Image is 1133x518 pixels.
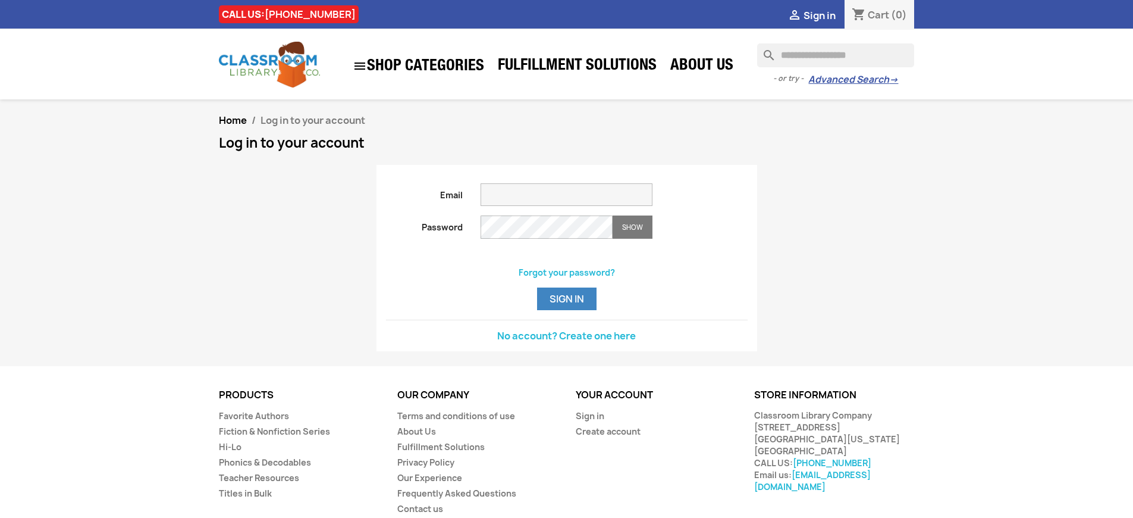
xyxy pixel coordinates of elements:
span: → [889,74,898,86]
img: Classroom Library Company [219,42,320,88]
a: [PHONE_NUMBER] [265,8,356,21]
span: Log in to your account [261,114,365,127]
span: - or try - [773,73,808,85]
input: Password input [481,216,613,239]
a: Our Experience [397,472,462,483]
a: Sign in [576,410,604,422]
a: No account? Create one here [497,329,636,342]
h1: Log in to your account [219,136,915,150]
button: Show [613,216,652,239]
span: (0) [891,8,907,21]
a: Privacy Policy [397,457,454,468]
a: Advanced Search→ [808,74,898,86]
a: Home [219,114,247,127]
a: [EMAIL_ADDRESS][DOMAIN_NAME] [754,469,871,492]
a: Titles in Bulk [219,488,272,499]
button: Sign in [537,288,597,310]
i:  [353,59,367,73]
a: About Us [397,426,436,437]
a: Fulfillment Solutions [397,441,485,453]
span: Cart [868,8,889,21]
p: Store information [754,390,915,401]
a: Frequently Asked Questions [397,488,516,499]
span: Sign in [804,9,836,22]
a: Fulfillment Solutions [492,55,663,79]
a: Favorite Authors [219,410,289,422]
i: shopping_cart [852,8,866,23]
label: Password [377,216,472,233]
a:  Sign in [787,9,836,22]
p: Products [219,390,379,401]
a: Hi-Lo [219,441,241,453]
input: Search [757,43,914,67]
a: [PHONE_NUMBER] [793,457,871,469]
div: CALL US: [219,5,359,23]
label: Email [377,183,472,201]
a: Your account [576,388,653,401]
a: SHOP CATEGORIES [347,53,490,79]
i: search [757,43,771,58]
a: Fiction & Nonfiction Series [219,426,330,437]
a: Teacher Resources [219,472,299,483]
a: Phonics & Decodables [219,457,311,468]
a: Forgot your password? [519,267,615,278]
a: Terms and conditions of use [397,410,515,422]
a: Create account [576,426,641,437]
a: About Us [664,55,739,79]
a: Contact us [397,503,443,514]
div: Classroom Library Company [STREET_ADDRESS] [GEOGRAPHIC_DATA][US_STATE] [GEOGRAPHIC_DATA] CALL US:... [754,410,915,493]
p: Our company [397,390,558,401]
i:  [787,9,802,23]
